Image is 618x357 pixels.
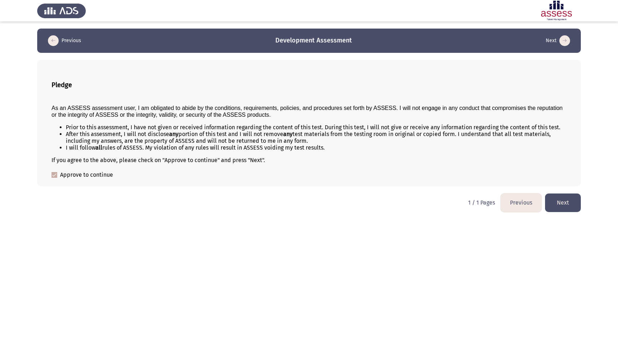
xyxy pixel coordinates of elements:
li: Prior to this assessment, I have not given or received information regarding the content of this ... [66,124,566,131]
img: Assessment logo of Development Assessment R1 (EN/AR) [532,1,581,21]
img: Assess Talent Management logo [37,1,86,21]
p: 1 / 1 Pages [468,199,495,206]
span: As an ASSESS assessment user, I am obligated to abide by the conditions, requirements, policies, ... [51,105,563,118]
b: Pledge [51,81,72,89]
button: load next page [545,193,581,212]
span: Approve to continue [60,171,113,179]
button: load previous page [501,193,541,212]
b: any [283,131,293,137]
li: I will follow rules of ASSESS. My violation of any rules will result in ASSESS voiding my test re... [66,144,566,151]
div: If you agree to the above, please check on "Approve to continue" and press "Next". [51,157,566,164]
button: load previous page [46,35,83,46]
li: After this assessment, I will not disclose portion of this test and I will not remove test materi... [66,131,566,144]
button: load next page [544,35,572,46]
b: any [169,131,178,137]
h3: Development Assessment [275,36,352,45]
b: all [95,144,102,151]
